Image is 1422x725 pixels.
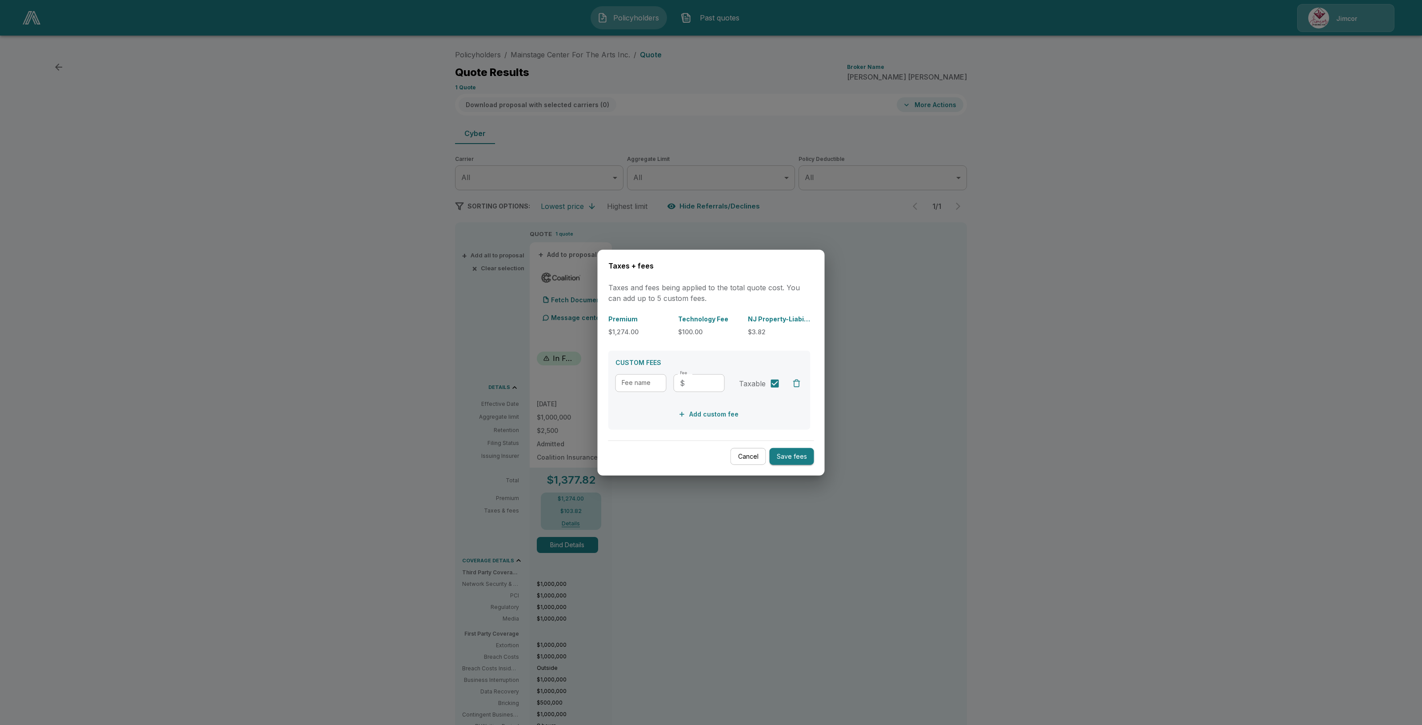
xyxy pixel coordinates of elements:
[748,314,811,324] p: NJ Property-Liability Insurance Guaranty Association Surcharge (0.3%)
[739,378,766,389] span: Taxable
[770,448,814,465] button: Save fees
[731,448,766,465] button: Cancel
[608,282,814,304] p: Taxes and fees being applied to the total quote cost. You can add up to 5 custom fees.
[748,327,811,336] p: $3.82
[608,260,814,272] h6: Taxes + fees
[678,327,741,336] p: $100.00
[680,370,687,376] label: Fee
[608,327,671,336] p: $1,274.00
[677,406,742,423] button: Add custom fee
[615,358,803,367] p: CUSTOM FEES
[608,314,671,324] p: Premium
[678,314,741,324] p: Technology Fee
[680,378,685,389] p: $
